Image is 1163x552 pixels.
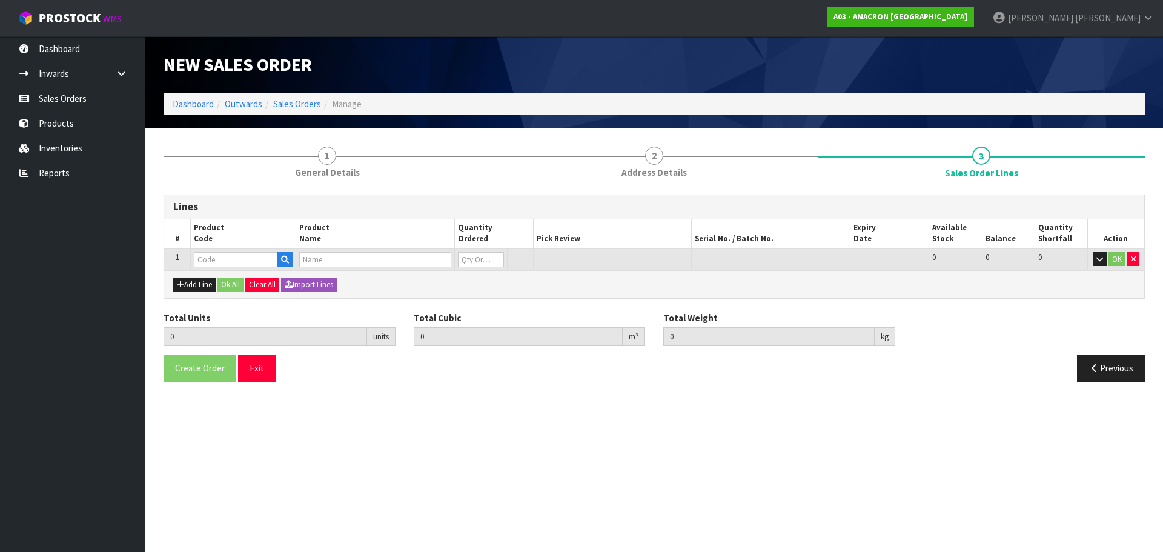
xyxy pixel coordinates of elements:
[1108,252,1125,267] button: OK
[295,166,360,179] span: General Details
[296,219,454,248] th: Product Name
[299,252,451,267] input: Name
[175,362,225,374] span: Create Order
[1035,219,1087,248] th: Quantity Shortfall
[645,147,663,165] span: 2
[1077,355,1145,381] button: Previous
[39,10,101,26] span: ProStock
[663,327,875,346] input: Total Weight
[332,98,362,110] span: Manage
[692,219,850,248] th: Serial No. / Batch No.
[929,219,982,248] th: Available Stock
[833,12,967,22] strong: A03 - AMACRON [GEOGRAPHIC_DATA]
[164,311,210,324] label: Total Units
[414,311,461,324] label: Total Cubic
[458,252,504,267] input: Qty Ordered
[663,311,718,324] label: Total Weight
[534,219,692,248] th: Pick Review
[367,327,396,347] div: units
[245,278,279,292] button: Clear All
[173,98,214,110] a: Dashboard
[986,252,989,262] span: 0
[1075,12,1141,24] span: [PERSON_NAME]
[173,201,1135,213] h3: Lines
[945,167,1018,179] span: Sales Order Lines
[164,327,367,346] input: Total Units
[103,13,122,25] small: WMS
[191,219,296,248] th: Product Code
[850,219,929,248] th: Expiry Date
[164,185,1145,391] span: Sales Order Lines
[982,219,1035,248] th: Balance
[454,219,534,248] th: Quantity Ordered
[1008,12,1073,24] span: [PERSON_NAME]
[932,252,936,262] span: 0
[414,327,623,346] input: Total Cubic
[1038,252,1042,262] span: 0
[621,166,687,179] span: Address Details
[164,219,191,248] th: #
[281,278,337,292] button: Import Lines
[972,147,990,165] span: 3
[225,98,262,110] a: Outwards
[875,327,895,347] div: kg
[1087,219,1144,248] th: Action
[164,355,236,381] button: Create Order
[18,10,33,25] img: cube-alt.png
[173,278,216,292] button: Add Line
[176,252,179,262] span: 1
[318,147,336,165] span: 1
[217,278,244,292] button: Ok All
[623,327,645,347] div: m³
[273,98,321,110] a: Sales Orders
[164,53,312,76] span: New Sales Order
[194,252,278,267] input: Code
[238,355,276,381] button: Exit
